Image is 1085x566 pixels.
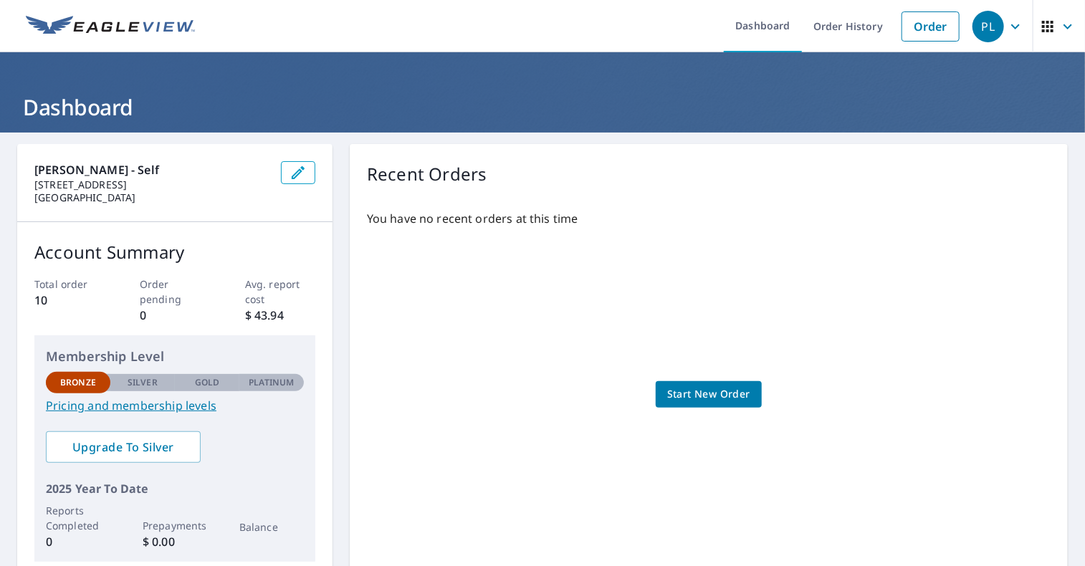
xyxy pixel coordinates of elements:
[26,16,195,37] img: EV Logo
[34,178,269,191] p: [STREET_ADDRESS]
[17,92,1068,122] h1: Dashboard
[57,439,189,455] span: Upgrade To Silver
[46,533,110,550] p: 0
[367,161,487,187] p: Recent Orders
[46,480,304,497] p: 2025 Year To Date
[46,397,304,414] a: Pricing and membership levels
[367,210,1051,227] p: You have no recent orders at this time
[140,277,210,307] p: Order pending
[143,518,207,533] p: Prepayments
[239,519,304,534] p: Balance
[34,191,269,204] p: [GEOGRAPHIC_DATA]
[245,307,315,324] p: $ 43.94
[195,376,219,389] p: Gold
[34,239,315,265] p: Account Summary
[34,161,269,178] p: [PERSON_NAME] - Self
[143,533,207,550] p: $ 0.00
[60,376,96,389] p: Bronze
[46,347,304,366] p: Membership Level
[972,11,1004,42] div: PL
[46,431,201,463] a: Upgrade To Silver
[46,503,110,533] p: Reports Completed
[128,376,158,389] p: Silver
[902,11,960,42] a: Order
[656,381,762,408] a: Start New Order
[249,376,294,389] p: Platinum
[245,277,315,307] p: Avg. report cost
[140,307,210,324] p: 0
[34,292,105,309] p: 10
[667,385,750,403] span: Start New Order
[34,277,105,292] p: Total order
